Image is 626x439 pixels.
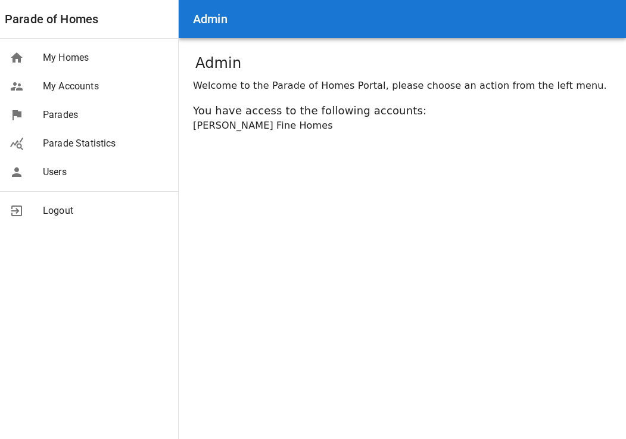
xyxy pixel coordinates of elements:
div: [PERSON_NAME] Fine Homes [193,119,612,133]
span: Parades [43,108,169,122]
a: Parade of Homes [5,10,98,29]
span: Logout [43,204,169,218]
span: My Homes [43,51,169,65]
span: Parade Statistics [43,136,169,151]
h6: Admin [193,10,228,29]
h1: Admin [195,52,241,74]
span: Users [43,165,169,179]
span: My Accounts [43,79,169,94]
div: You have access to the following accounts: [193,102,612,119]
